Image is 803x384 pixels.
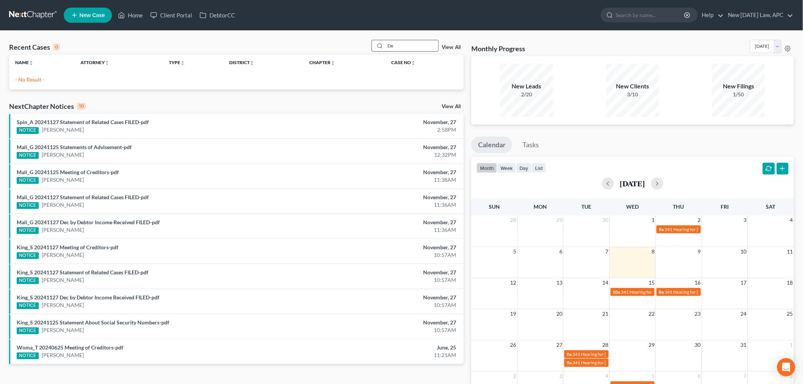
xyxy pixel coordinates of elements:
[606,82,659,91] div: New Clients
[786,278,794,287] span: 18
[602,340,609,349] span: 28
[15,76,458,83] p: - No Result -
[697,247,702,256] span: 9
[17,202,39,209] div: NOTICE
[497,163,516,173] button: week
[621,289,689,295] span: 341 Hearing for [PERSON_NAME]
[169,60,185,65] a: Typeunfold_more
[29,61,33,65] i: unfold_more
[648,278,655,287] span: 15
[411,61,416,65] i: unfold_more
[694,309,702,318] span: 23
[516,163,532,173] button: day
[651,247,655,256] span: 8
[114,8,146,22] a: Home
[315,326,456,334] div: 10:57AM
[613,289,620,295] span: 10a
[17,219,160,225] a: Mali_G 20241127 Dec by Debtor Income Received FILED-pdf
[315,194,456,201] div: November, 27
[80,60,109,65] a: Attorneyunfold_more
[786,247,794,256] span: 11
[712,91,765,98] div: 1/50
[651,216,655,225] span: 1
[17,127,39,134] div: NOTICE
[567,351,572,357] span: 9a
[315,226,456,234] div: 11:36AM
[79,13,105,18] span: New Case
[315,118,456,126] div: November, 27
[17,344,123,351] a: Woma_T 20240625 Meeting of Creditors-pdf
[17,252,39,259] div: NOTICE
[442,45,461,50] a: View All
[315,301,456,309] div: 10:57AM
[42,351,84,359] a: [PERSON_NAME]
[602,216,609,225] span: 30
[53,44,60,50] div: 0
[659,289,664,295] span: 8a
[697,216,702,225] span: 2
[740,247,748,256] span: 10
[42,201,84,209] a: [PERSON_NAME]
[500,91,553,98] div: 2/20
[315,276,456,284] div: 10:57AM
[489,203,500,210] span: Sun
[17,177,39,184] div: NOTICE
[17,119,149,125] a: Spin_A 20241127 Statement of Related Cases FILED-pdf
[743,216,748,225] span: 3
[510,216,517,225] span: 28
[315,126,456,134] div: 2:58PM
[602,278,609,287] span: 14
[620,179,645,187] h2: [DATE]
[740,340,748,349] span: 31
[556,309,563,318] span: 20
[532,163,546,173] button: list
[698,8,724,22] a: Help
[391,60,416,65] a: Case Nounfold_more
[17,244,118,250] a: King_S 20241127 Meeting of Creditors-pdf
[17,169,119,175] a: Mali_G 20241125 Meeting of Creditors-pdf
[743,371,748,381] span: 7
[651,371,655,381] span: 5
[572,351,700,357] span: 341 Hearing for [PERSON_NAME], Madison & [PERSON_NAME]
[315,176,456,184] div: 11:38AM
[17,194,149,200] a: Mali_G 20241127 Statement of Related Cases FILED-pdf
[442,104,461,109] a: View All
[315,351,456,359] div: 11:21AM
[513,247,517,256] span: 5
[17,327,39,334] div: NOTICE
[315,244,456,251] div: November, 27
[694,340,702,349] span: 30
[17,152,39,159] div: NOTICE
[15,60,33,65] a: Nameunfold_more
[9,42,60,52] div: Recent Cases
[17,302,39,309] div: NOTICE
[42,176,84,184] a: [PERSON_NAME]
[789,340,794,349] span: 1
[740,278,748,287] span: 17
[77,103,86,110] div: 10
[766,203,776,210] span: Sat
[572,360,640,365] span: 341 Hearing for [PERSON_NAME]
[556,216,563,225] span: 29
[250,61,255,65] i: unfold_more
[315,168,456,176] div: November, 27
[196,8,239,22] a: DebtorCC
[17,319,169,326] a: King_S 20241125 Statement About Social Security Numbers-pdf
[516,137,546,153] a: Tasks
[17,144,132,150] a: Mali_G 20241125 Statements of Advisement-pdf
[477,163,497,173] button: month
[42,276,84,284] a: [PERSON_NAME]
[315,344,456,351] div: June, 25
[616,8,685,22] input: Search by name...
[721,203,729,210] span: Fri
[42,251,84,259] a: [PERSON_NAME]
[724,8,794,22] a: New [DATE] Law, APC
[385,40,438,51] input: Search by name...
[315,151,456,159] div: 12:32PM
[42,151,84,159] a: [PERSON_NAME]
[17,277,39,284] div: NOTICE
[331,61,335,65] i: unfold_more
[694,278,702,287] span: 16
[673,203,684,210] span: Thu
[648,309,655,318] span: 22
